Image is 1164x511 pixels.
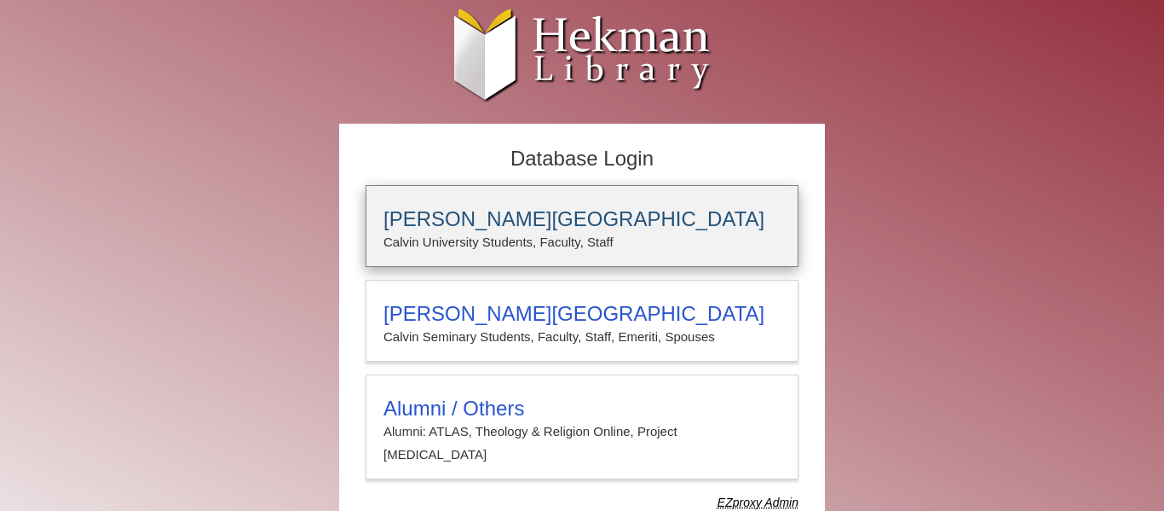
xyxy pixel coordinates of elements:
[383,302,781,326] h3: [PERSON_NAME][GEOGRAPHIC_DATA]
[366,280,798,362] a: [PERSON_NAME][GEOGRAPHIC_DATA]Calvin Seminary Students, Faculty, Staff, Emeriti, Spouses
[383,397,781,421] h3: Alumni / Others
[383,207,781,231] h3: [PERSON_NAME][GEOGRAPHIC_DATA]
[383,397,781,466] summary: Alumni / OthersAlumni: ATLAS, Theology & Religion Online, Project [MEDICAL_DATA]
[366,185,798,267] a: [PERSON_NAME][GEOGRAPHIC_DATA]Calvin University Students, Faculty, Staff
[383,326,781,348] p: Calvin Seminary Students, Faculty, Staff, Emeriti, Spouses
[357,142,807,177] h2: Database Login
[383,421,781,466] p: Alumni: ATLAS, Theology & Religion Online, Project [MEDICAL_DATA]
[717,496,798,509] dfn: Use Alumni login
[383,231,781,253] p: Calvin University Students, Faculty, Staff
